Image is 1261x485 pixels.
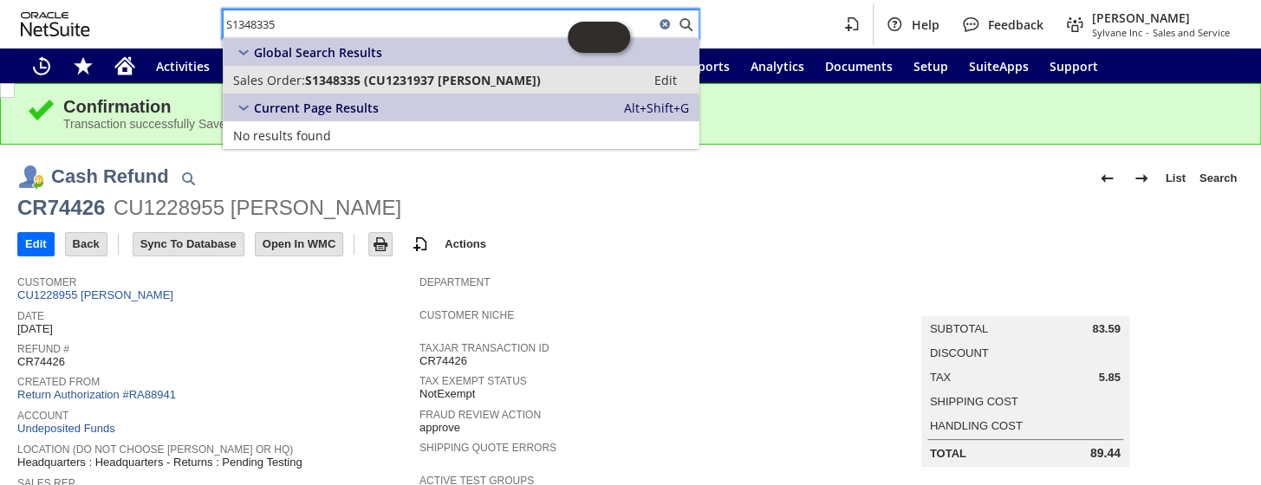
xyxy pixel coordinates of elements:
span: Reports [683,58,730,74]
span: CR74426 [17,355,65,369]
a: Warehouse [220,48,308,83]
span: Alt+Shift+G [624,100,689,116]
a: Customer [17,276,76,288]
span: 83.59 [1092,322,1121,336]
span: 5.85 [1098,371,1120,385]
a: Search [1193,165,1244,192]
a: Return Authorization #RA88941 [17,388,176,401]
input: Search [224,14,654,35]
a: Total [930,447,966,460]
img: Quick Find [178,168,198,189]
a: Customer Niche [419,309,514,321]
a: Date [17,310,44,322]
svg: Recent Records [31,55,52,76]
a: Analytics [740,48,815,83]
a: TaxJar Transaction ID [419,342,549,354]
img: Print [370,234,391,255]
span: Sales Order: [233,72,305,88]
a: No results found [223,121,699,149]
a: Support [1039,48,1108,83]
svg: Shortcuts [73,55,94,76]
span: NotExempt [419,387,475,401]
span: [DATE] [17,322,53,336]
span: Setup [913,58,948,74]
a: Handling Cost [930,419,1023,432]
a: Sales Order:S1348335 (CU1231937 [PERSON_NAME])Edit: [223,66,699,94]
span: Analytics [751,58,804,74]
span: Documents [825,58,893,74]
a: Subtotal [930,322,988,335]
span: Help [912,16,939,33]
caption: Summary [921,288,1129,316]
span: Oracle Guided Learning Widget. To move around, please hold and drag [599,22,630,53]
a: List [1159,165,1193,192]
a: Department [419,276,491,288]
span: [PERSON_NAME] [1092,10,1230,26]
a: Home [104,48,146,83]
span: approve [419,421,460,435]
h1: Cash Refund [51,162,169,191]
div: Transaction successfully Saved [63,117,1234,131]
a: Shipping Quote Errors [419,442,556,454]
a: SuiteApps [959,48,1039,83]
a: Reports [673,48,740,83]
div: Confirmation [63,97,1234,117]
iframe: Click here to launch Oracle Guided Learning Help Panel [568,22,630,53]
a: Account [17,410,68,422]
span: Global Search Results [254,44,382,61]
a: Edit: [635,69,696,90]
span: Sylvane Inc [1092,26,1142,39]
a: Activities [146,48,220,83]
input: Print [369,233,392,255]
div: CR74426 [17,194,105,222]
span: 89.44 [1090,446,1121,461]
svg: Home [114,55,135,76]
div: Shortcuts [62,48,104,83]
span: - [1146,26,1149,39]
span: S1348335 (CU1231937 [PERSON_NAME]) [305,72,541,88]
span: Sales and Service [1153,26,1230,39]
img: Previous [1096,168,1117,189]
a: Location (Do Not choose [PERSON_NAME] or HQ) [17,443,293,456]
span: Feedback [988,16,1043,33]
a: Recent Records [21,48,62,83]
span: Current Page Results [254,100,379,116]
input: Open In WMC [256,233,343,255]
a: Setup [903,48,959,83]
span: Headquarters : Headquarters - Returns : Pending Testing [17,456,302,469]
span: SuiteApps [969,58,1029,74]
a: Tax Exempt Status [419,375,527,387]
a: Fraud Review Action [419,409,541,421]
span: Activities [156,58,210,74]
input: Sync To Database [133,233,244,255]
svg: Search [675,14,696,35]
a: Shipping Cost [930,395,1018,408]
input: Edit [18,233,54,255]
img: add-record.svg [410,234,431,255]
a: Actions [438,237,493,250]
svg: logo [21,12,90,36]
a: Tax [930,371,951,384]
a: Created From [17,376,100,388]
a: CU1228955 [PERSON_NAME] [17,288,178,301]
a: Documents [815,48,903,83]
a: Undeposited Funds [17,422,115,435]
div: CU1228955 [PERSON_NAME] [114,194,401,222]
span: CR74426 [419,354,467,368]
input: Back [66,233,107,255]
a: Refund # [17,343,69,355]
img: Next [1131,168,1152,189]
a: Discount [930,346,989,359]
span: Support [1050,58,1098,74]
span: No results found [233,127,331,144]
